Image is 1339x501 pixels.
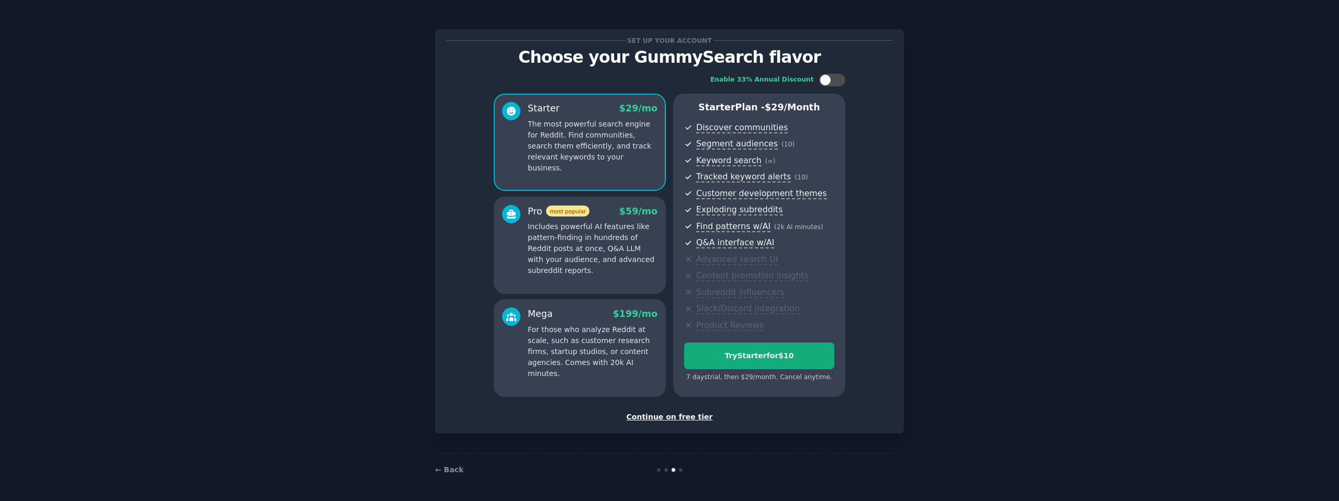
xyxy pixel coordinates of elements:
p: The most powerful search engine for Reddit. Find communities, search them efficiently, and track ... [528,119,657,174]
span: $ 29 /mo [619,103,657,113]
span: Content promotion insights [696,270,809,281]
span: $ 29 /month [765,102,820,112]
div: 7 days trial, then $ 29 /month . Cancel anytime. [684,373,834,382]
span: ( ∞ ) [765,157,776,165]
span: Q&A interface w/AI [696,237,774,248]
span: Subreddit influencers [696,287,784,298]
span: $ 199 /mo [613,309,657,319]
span: Advanced search UI [696,254,778,265]
div: Starter [528,102,560,115]
span: most popular [546,206,590,217]
button: TryStarterfor$10 [684,343,834,369]
div: Mega [528,308,553,321]
span: ( 10 ) [781,141,795,148]
div: Enable 33% Annual Discount [710,75,814,85]
span: Discover communities [696,122,788,133]
p: For those who analyze Reddit at scale, such as customer research firms, startup studios, or conte... [528,324,657,379]
span: Set up your account [626,35,714,46]
a: ← Back [435,465,463,474]
p: Includes powerful AI features like pattern-finding in hundreds of Reddit posts at once, Q&A LLM w... [528,221,657,276]
span: Product Reviews [696,320,764,331]
span: Tracked keyword alerts [696,172,791,183]
span: Slack/Discord integration [696,303,800,314]
p: Choose your GummySearch flavor [446,48,893,66]
div: Continue on free tier [446,412,893,423]
span: Keyword search [696,155,762,166]
span: Customer development themes [696,188,827,199]
span: ( 10 ) [795,174,808,181]
span: ( 2k AI minutes ) [774,223,823,231]
p: Starter Plan - [684,101,834,114]
div: Try Starter for $10 [685,350,834,361]
span: Segment audiences [696,139,778,150]
span: $ 59 /mo [619,206,657,217]
div: Pro [528,205,589,218]
span: Exploding subreddits [696,204,782,215]
span: Find patterns w/AI [696,221,770,232]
